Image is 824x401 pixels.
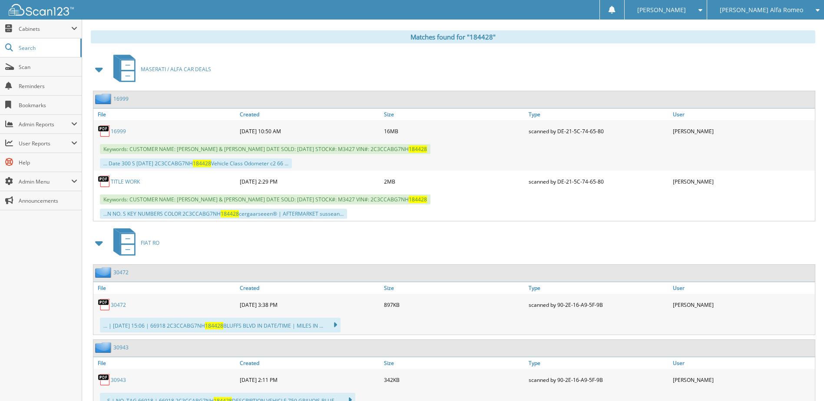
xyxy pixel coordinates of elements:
[98,175,111,188] img: PDF.png
[19,121,71,128] span: Admin Reports
[113,344,129,351] a: 30943
[637,7,686,13] span: [PERSON_NAME]
[238,357,382,369] a: Created
[193,160,211,167] span: 184428
[108,52,211,86] a: MASERATI / ALFA CAR DEALS
[19,63,77,71] span: Scan
[141,239,159,247] span: FIAT RO
[111,301,126,309] a: 30472
[409,196,427,203] span: 184428
[98,298,111,311] img: PDF.png
[382,371,526,388] div: 342KB
[526,173,671,190] div: scanned by DE-21-5C-74-65-80
[141,66,211,73] span: MASERATI / ALFA CAR DEALS
[238,122,382,140] div: [DATE] 10:50 AM
[108,226,159,260] a: FIAT RO
[93,357,238,369] a: File
[671,282,815,294] a: User
[238,296,382,313] div: [DATE] 3:38 PM
[526,282,671,294] a: Type
[100,158,292,168] div: ... Date 300 S [DATE] 2C3CCABG7NH Vehicle Class Odometer c2 66 ...
[95,93,113,104] img: folder2.png
[671,173,815,190] div: [PERSON_NAME]
[671,296,815,313] div: [PERSON_NAME]
[98,125,111,138] img: PDF.png
[100,318,341,332] div: ... | [DATE] 15:06 | 66918 2C3CCABG7NH BLUFFS BLVD IN DATE/TIME | MILES IN ...
[671,371,815,388] div: [PERSON_NAME]
[93,108,238,120] a: File
[95,342,113,353] img: folder2.png
[100,194,430,204] span: Keywords: CUSTOMER NAME: [PERSON_NAME] & [PERSON_NAME] DATE SOLD: [DATE] STOCK#: M3427 VIN#: 2C3C...
[382,122,526,140] div: 16MB
[526,296,671,313] div: scanned by 90-2E-16-A9-5F-9B
[95,267,113,278] img: folder2.png
[100,144,430,154] span: Keywords: CUSTOMER NAME: [PERSON_NAME] & [PERSON_NAME] DATE SOLD: [DATE] STOCK#: M3427 VIN#: 2C3C...
[111,128,126,135] a: 16999
[93,282,238,294] a: File
[382,108,526,120] a: Size
[720,7,803,13] span: [PERSON_NAME] Alfa Romeo
[113,269,129,276] a: 30472
[9,4,74,16] img: scan123-logo-white.svg
[526,122,671,140] div: scanned by DE-21-5C-74-65-80
[526,357,671,369] a: Type
[19,197,77,204] span: Announcements
[100,209,347,219] div: ...N NO. S KEY NUMBERS COLOR 2C3CCABG7NH cergaarseeen® | AFTERMARKET sussean...
[238,282,382,294] a: Created
[19,82,77,90] span: Reminders
[409,145,427,153] span: 184428
[238,173,382,190] div: [DATE] 2:29 PM
[111,178,140,185] a: TITLE WORK
[205,322,223,329] span: 184428
[19,44,76,52] span: Search
[526,371,671,388] div: scanned by 90-2E-16-A9-5F-9B
[19,178,71,185] span: Admin Menu
[382,357,526,369] a: Size
[221,210,239,217] span: 184428
[526,108,671,120] a: Type
[19,25,71,33] span: Cabinets
[19,140,71,147] span: User Reports
[19,102,77,109] span: Bookmarks
[113,95,129,102] a: 16999
[19,159,77,166] span: Help
[238,108,382,120] a: Created
[382,173,526,190] div: 2MB
[238,371,382,388] div: [DATE] 2:11 PM
[91,30,815,43] div: Matches found for "184428"
[111,376,126,384] a: 30943
[671,122,815,140] div: [PERSON_NAME]
[98,373,111,386] img: PDF.png
[382,296,526,313] div: 897KB
[671,108,815,120] a: User
[382,282,526,294] a: Size
[671,357,815,369] a: User
[781,359,824,401] iframe: Chat Widget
